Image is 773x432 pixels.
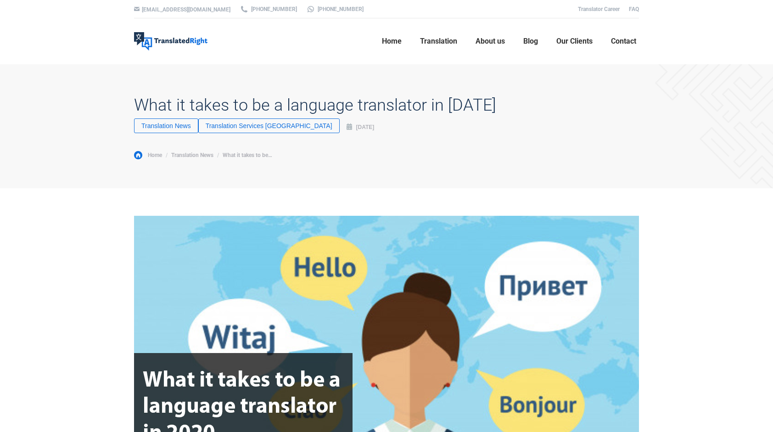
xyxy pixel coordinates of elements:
[382,37,402,46] span: Home
[473,27,508,56] a: About us
[223,152,272,158] span: What it takes to be…
[556,37,593,46] span: Our Clients
[578,6,620,12] a: Translator Career
[134,151,162,159] a: Home
[608,27,639,56] a: Contact
[347,122,375,133] a: [DATE]
[134,121,344,134] span: Categories: ,
[198,118,340,133] a: Translation Services [GEOGRAPHIC_DATA]
[379,27,404,56] a: Home
[142,6,230,13] a: [EMAIL_ADDRESS][DOMAIN_NAME]
[171,152,213,158] a: Translation News
[356,124,375,130] time: [DATE]
[476,37,505,46] span: About us
[148,152,162,158] span: Home
[240,5,297,13] a: [PHONE_NUMBER]
[134,32,207,50] img: Translated Right
[134,95,496,115] h1: What it takes to be a language translator in [DATE]
[521,27,541,56] a: Blog
[134,118,198,133] a: Translation News
[306,5,364,13] a: [PHONE_NUMBER]
[554,27,595,56] a: Our Clients
[523,37,538,46] span: Blog
[629,6,639,12] a: FAQ
[611,37,636,46] span: Contact
[420,37,457,46] span: Translation
[417,27,460,56] a: Translation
